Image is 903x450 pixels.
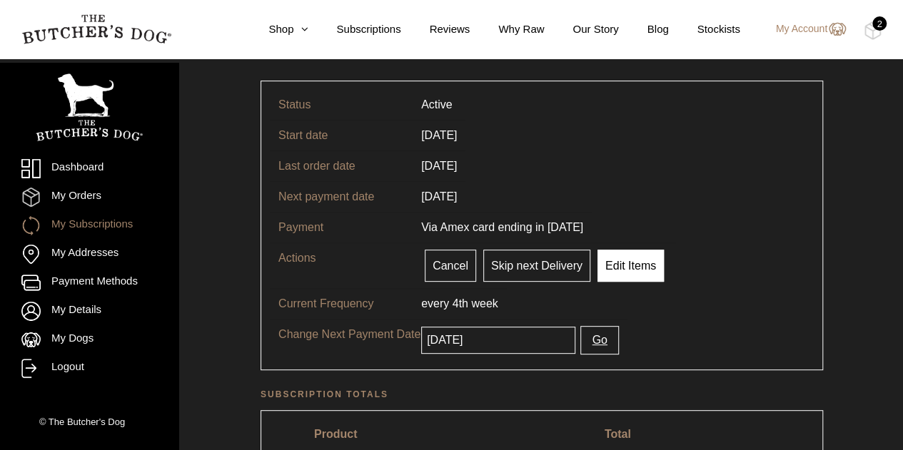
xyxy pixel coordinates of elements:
[544,21,618,38] a: Our Story
[21,359,157,378] a: Logout
[669,21,740,38] a: Stockists
[36,73,143,141] img: TBD_Portrait_Logo_White.png
[270,120,413,150] td: Start date
[270,181,413,212] td: Next payment date
[425,250,476,282] a: Cancel
[270,90,413,120] td: Status
[21,330,157,349] a: My Dogs
[413,90,461,120] td: Active
[21,159,157,178] a: Dashboard
[619,21,669,38] a: Blog
[421,297,468,310] span: every 4th
[270,150,413,181] td: Last order date
[278,326,421,343] p: Change Next Payment Date
[278,295,421,312] p: Current Frequency
[21,245,157,264] a: My Addresses
[413,150,465,181] td: [DATE]
[421,221,583,233] span: Via Amex card ending in [DATE]
[597,250,664,282] a: Edit Items
[240,21,308,38] a: Shop
[580,326,618,354] button: Go
[261,387,823,402] h2: Subscription totals
[483,250,590,282] a: Skip next Delivery
[21,302,157,321] a: My Details
[21,188,157,207] a: My Orders
[270,212,413,242] td: Payment
[306,419,595,449] th: Product
[762,21,846,38] a: My Account
[308,21,400,38] a: Subscriptions
[401,21,470,38] a: Reviews
[470,21,544,38] a: Why Raw
[864,21,882,40] img: TBD_Cart-Full.png
[596,419,814,449] th: Total
[413,120,465,150] td: [DATE]
[872,16,887,31] div: 2
[21,273,157,292] a: Payment Methods
[471,297,498,310] span: week
[21,216,157,235] a: My Subscriptions
[413,181,465,212] td: [DATE]
[270,242,413,288] td: Actions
